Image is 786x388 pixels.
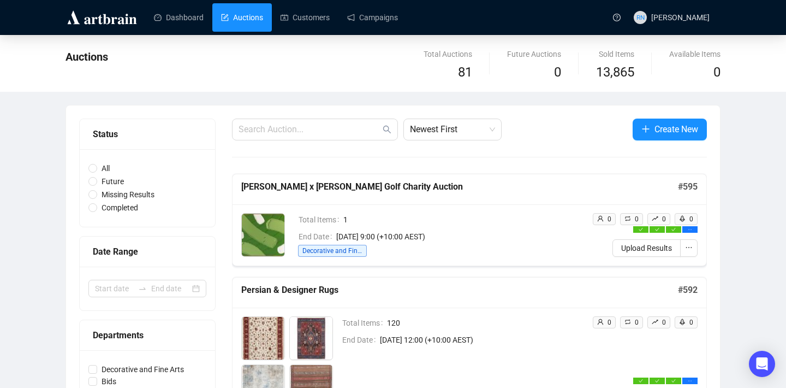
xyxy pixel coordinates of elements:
span: rise [652,319,658,325]
span: 0 [635,319,639,326]
span: 120 [387,317,583,329]
span: Upload Results [621,242,672,254]
span: 0 [713,64,720,80]
span: 81 [458,64,472,80]
div: Open Intercom Messenger [749,351,775,377]
span: user [597,215,604,222]
span: Completed [97,202,142,214]
button: Upload Results [612,239,681,257]
span: retweet [624,215,631,222]
img: 1_1.jpg [242,214,284,256]
span: 0 [635,215,639,223]
span: check [671,379,676,383]
img: 2_1.jpg [290,317,332,360]
span: Total Items [342,317,387,329]
span: user [597,319,604,325]
h5: [PERSON_NAME] x [PERSON_NAME] Golf Charity Auction [241,180,678,193]
span: 0 [554,64,561,80]
span: ellipsis [688,227,692,232]
a: Auctions [221,3,263,32]
span: 0 [608,319,611,326]
a: Dashboard [154,3,204,32]
span: Total Items [299,214,343,226]
span: rocket [679,319,686,325]
span: retweet [624,319,631,325]
span: 13,865 [596,62,634,83]
span: plus [641,125,650,133]
span: Create New [654,122,698,136]
span: rocket [679,215,686,222]
a: Customers [281,3,330,32]
span: Bids [97,375,121,387]
span: ellipsis [685,244,693,251]
span: rise [652,215,658,222]
a: Campaigns [347,3,398,32]
div: Status [93,127,202,141]
span: check [655,379,659,383]
input: Start date [95,283,134,295]
img: 1_1.jpg [242,317,284,360]
input: Search Auction... [239,123,380,136]
span: to [138,284,147,293]
div: Departments [93,328,202,342]
span: check [655,227,659,232]
span: search [383,125,391,134]
span: 0 [689,319,693,326]
span: 1 [343,214,583,226]
span: Newest First [410,119,495,140]
span: ellipsis [688,379,692,383]
span: End Date [342,334,380,346]
span: Decorative and Fine Arts [298,245,367,257]
span: Auctions [65,50,108,63]
div: Total Auctions [424,48,472,60]
span: Decorative and Fine Arts [97,363,188,375]
h5: Persian & Designer Rugs [241,284,678,297]
input: End date [151,283,190,295]
span: RN [636,12,645,22]
span: [DATE] 12:00 (+10:00 AEST) [380,334,583,346]
img: logo [65,9,139,26]
span: [PERSON_NAME] [651,13,710,22]
span: question-circle [613,14,621,21]
div: Available Items [669,48,720,60]
span: 0 [662,215,666,223]
div: Future Auctions [507,48,561,60]
a: [PERSON_NAME] x [PERSON_NAME] Golf Charity Auction#595Total Items1End Date[DATE] 9:00 (+10:00 AES... [232,174,707,266]
span: 0 [662,319,666,326]
span: check [671,227,676,232]
div: Sold Items [596,48,634,60]
button: Create New [633,119,707,140]
span: Future [97,175,128,187]
span: check [639,379,643,383]
span: 0 [689,215,693,223]
h5: # 595 [678,180,698,193]
div: Date Range [93,245,202,258]
span: End Date [299,231,336,243]
h5: # 592 [678,284,698,297]
span: check [639,227,643,232]
span: All [97,162,114,174]
span: 0 [608,215,611,223]
span: [DATE] 9:00 (+10:00 AEST) [336,231,583,243]
span: Missing Results [97,189,159,201]
span: swap-right [138,284,147,293]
